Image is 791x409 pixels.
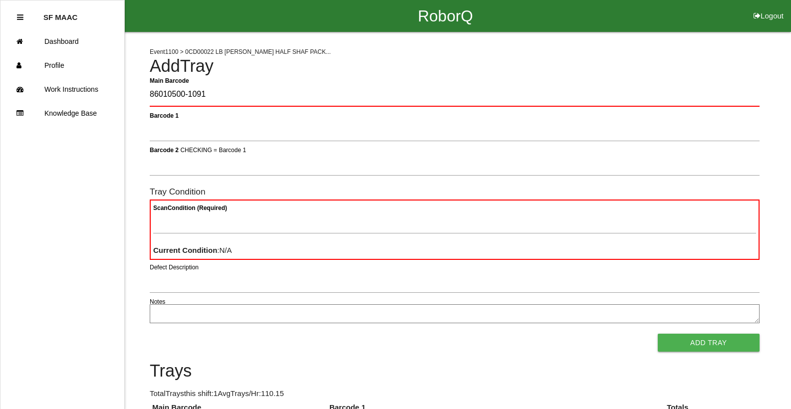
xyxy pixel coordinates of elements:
b: Barcode 2 [150,146,179,153]
a: Work Instructions [0,77,124,101]
h4: Trays [150,362,760,381]
h4: Add Tray [150,57,760,76]
b: Barcode 1 [150,112,179,119]
label: Defect Description [150,263,199,272]
a: Dashboard [0,29,124,53]
b: Main Barcode [150,77,189,84]
label: Notes [150,297,165,306]
h6: Tray Condition [150,187,760,197]
span: CHECKING = Barcode 1 [180,146,246,153]
button: Add Tray [658,334,760,352]
a: Knowledge Base [0,101,124,125]
b: Current Condition [153,246,217,254]
p: SF MAAC [43,5,77,21]
a: Profile [0,53,124,77]
span: : N/A [153,246,232,254]
p: Total Trays this shift: 1 Avg Trays /Hr: 110.15 [150,388,760,400]
b: Scan Condition (Required) [153,204,227,211]
span: Event 1100 > 0CD00022 LB [PERSON_NAME] HALF SHAF PACK... [150,48,331,55]
div: Close [17,5,23,29]
input: Required [150,83,760,107]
